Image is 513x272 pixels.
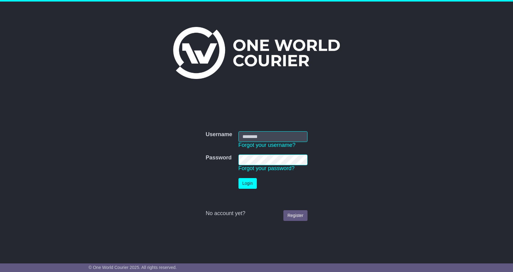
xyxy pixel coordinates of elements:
label: Password [206,155,231,161]
a: Forgot your password? [238,165,295,171]
img: One World [173,27,340,79]
button: Login [238,178,257,189]
a: Forgot your username? [238,142,296,148]
div: No account yet? [206,210,307,217]
span: © One World Courier 2025. All rights reserved. [89,265,177,270]
a: Register [283,210,307,221]
label: Username [206,131,232,138]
